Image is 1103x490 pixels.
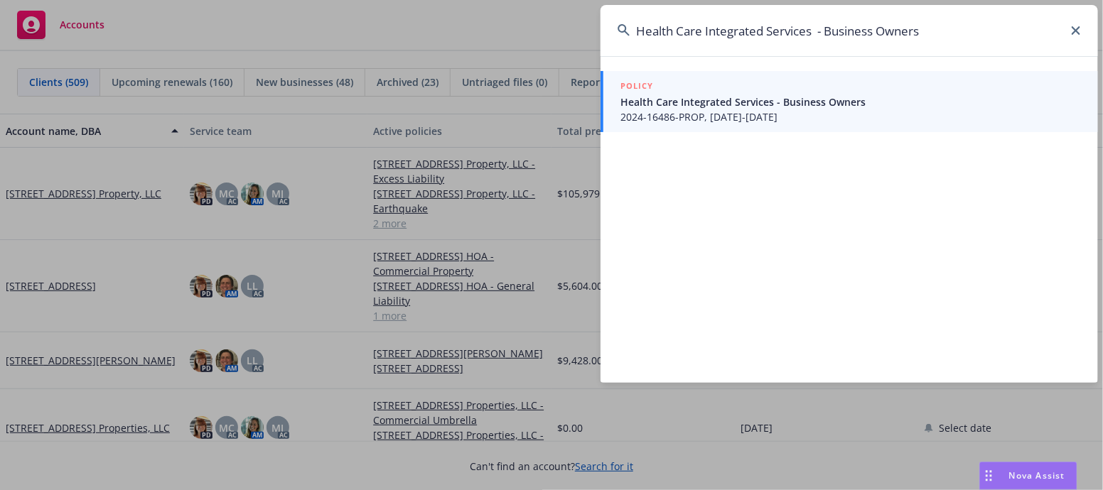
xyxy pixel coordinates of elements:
[980,462,998,489] div: Drag to move
[601,71,1098,132] a: POLICYHealth Care Integrated Services - Business Owners2024-16486-PROP, [DATE]-[DATE]
[601,5,1098,56] input: Search...
[979,462,1077,490] button: Nova Assist
[1009,469,1065,481] span: Nova Assist
[620,109,1081,124] span: 2024-16486-PROP, [DATE]-[DATE]
[620,79,653,93] h5: POLICY
[620,94,1081,109] span: Health Care Integrated Services - Business Owners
